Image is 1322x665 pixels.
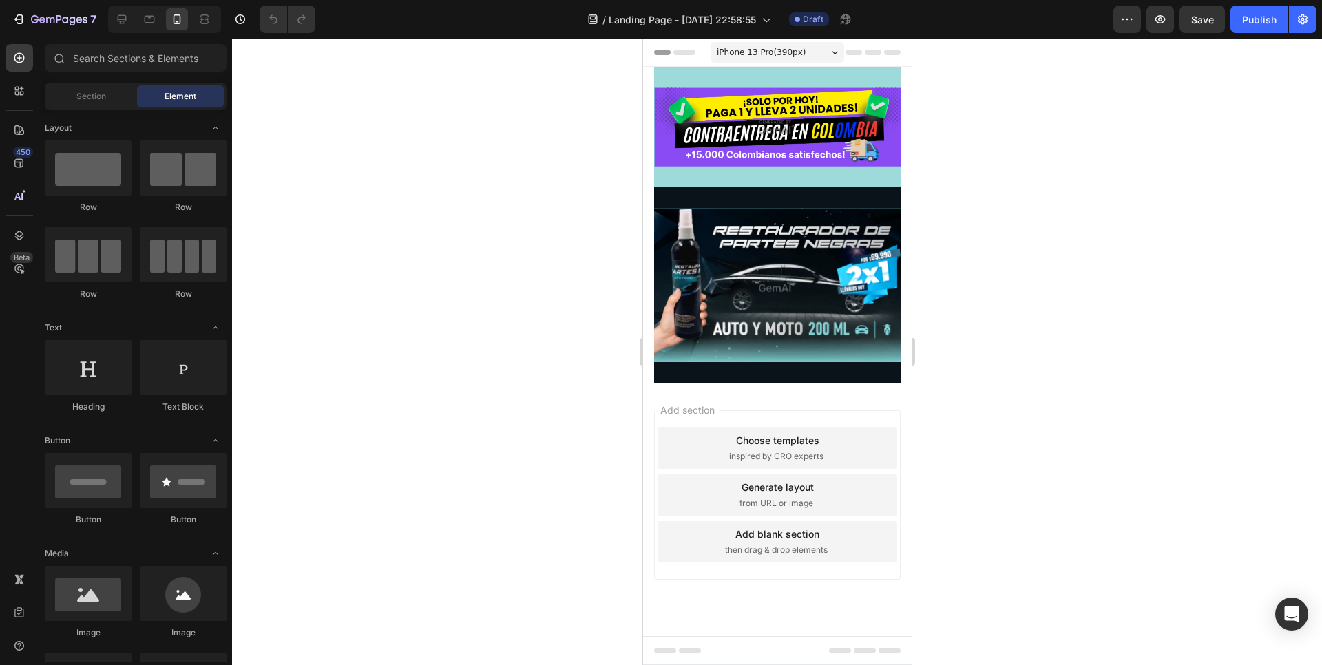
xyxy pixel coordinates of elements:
[140,401,227,413] div: Text Block
[602,12,606,27] span: /
[1230,6,1288,33] button: Publish
[76,90,106,103] span: Section
[1242,12,1277,27] div: Publish
[90,11,96,28] p: 7
[45,514,132,526] div: Button
[1275,598,1308,631] div: Open Intercom Messenger
[45,321,62,334] span: Text
[204,430,227,452] span: Toggle open
[45,201,132,213] div: Row
[6,6,103,33] button: 7
[643,39,912,665] iframe: Design area
[45,401,132,413] div: Heading
[1191,14,1214,25] span: Save
[260,6,315,33] div: Undo/Redo
[140,514,227,526] div: Button
[140,288,227,300] div: Row
[1179,6,1225,33] button: Save
[13,147,33,158] div: 450
[140,626,227,639] div: Image
[45,434,70,447] span: Button
[803,13,823,25] span: Draft
[204,317,227,339] span: Toggle open
[45,288,132,300] div: Row
[45,626,132,639] div: Image
[609,12,756,27] span: Landing Page - [DATE] 22:58:55
[10,252,33,263] div: Beta
[204,117,227,139] span: Toggle open
[45,122,72,134] span: Layout
[140,201,227,213] div: Row
[204,542,227,564] span: Toggle open
[45,547,69,560] span: Media
[45,44,227,72] input: Search Sections & Elements
[165,90,196,103] span: Element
